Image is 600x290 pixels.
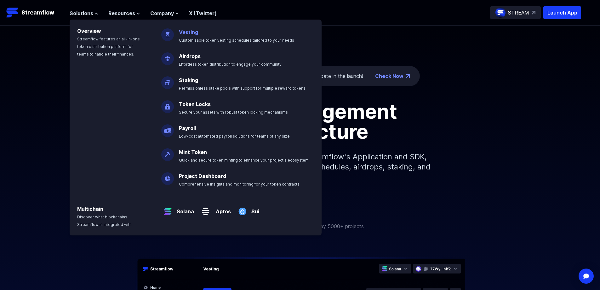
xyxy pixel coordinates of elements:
img: Streamflow Logo [6,6,19,19]
div: Open Intercom Messenger [579,269,594,284]
span: Resources [108,9,135,17]
a: Vesting [179,29,198,35]
a: Sui [249,203,259,215]
span: Permissionless stake pools with support for multiple reward tokens [179,86,306,91]
img: Sui [236,200,249,218]
img: streamflow-logo-circle.png [495,8,506,18]
span: Quick and secure token minting to enhance your project's ecosystem [179,158,309,163]
a: Solana [174,203,194,215]
a: Token Locks [179,101,211,107]
img: Airdrops [161,47,174,65]
img: top-right-arrow.svg [532,11,535,15]
a: Staking [179,77,198,83]
img: Aptos [199,200,212,218]
a: Mint Token [179,149,207,155]
button: Solutions [70,9,98,17]
span: Comprehensive insights and monitoring for your token contracts [179,182,300,186]
img: top-right-arrow.png [406,74,410,78]
a: Payroll [179,125,196,131]
p: Streamflow [21,8,54,17]
img: Token Locks [161,95,174,113]
a: X (Twitter) [189,10,217,16]
span: Company [150,9,174,17]
img: Mint Token [161,143,174,161]
button: Resources [108,9,140,17]
button: Company [150,9,179,17]
img: Project Dashboard [161,167,174,185]
span: Secure your assets with robust token locking mechanisms [179,110,288,115]
button: Launch App [543,6,581,19]
img: Staking [161,71,174,89]
span: Effortless token distribution to engage your community [179,62,282,67]
a: Streamflow [6,6,63,19]
p: STREAM [508,9,529,16]
span: Low-cost automated payroll solutions for teams of any size [179,134,290,139]
a: Airdrops [179,53,201,59]
img: Vesting [161,23,174,41]
span: Streamflow features an all-in-one token distribution platform for teams to handle their finances. [77,37,140,56]
a: Project Dashboard [179,173,226,179]
span: Discover what blockchains Streamflow is integrated with [77,215,132,227]
span: Customizable token vesting schedules tailored to your needs [179,38,294,43]
p: Trusted by 5000+ projects [301,222,364,230]
a: Check Now [375,72,403,80]
a: Multichain [77,206,103,212]
a: Overview [77,28,101,34]
img: Payroll [161,119,174,137]
img: Solana [161,200,174,218]
span: Solutions [70,9,93,17]
a: Aptos [212,203,231,215]
a: STREAM [490,6,541,19]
